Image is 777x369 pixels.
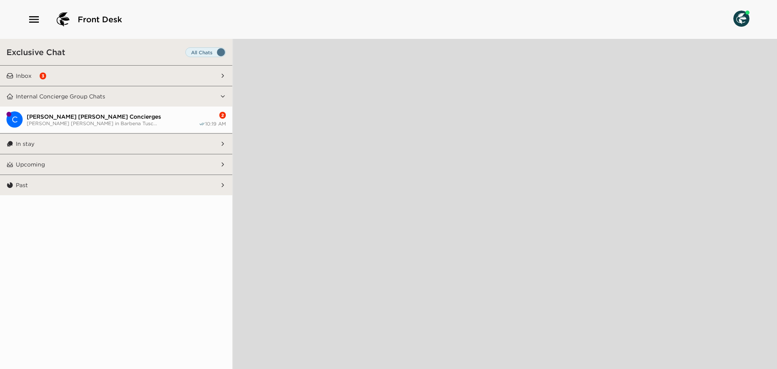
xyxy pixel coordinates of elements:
[16,181,28,189] p: Past
[13,86,220,107] button: Internal Concierge Group Chats
[13,66,220,86] button: Inbox3
[16,72,32,79] p: Inbox
[6,47,65,57] h3: Exclusive Chat
[16,93,105,100] p: Internal Concierge Group Chats
[13,154,220,175] button: Upcoming
[16,161,45,168] p: Upcoming
[16,140,34,147] p: In stay
[6,111,23,128] div: C
[40,73,46,79] div: 3
[733,11,749,27] img: User
[53,10,73,29] img: logo
[185,47,226,57] label: Set all destinations
[27,120,199,126] span: [PERSON_NAME] [PERSON_NAME] in Barbena Tusc...
[205,121,226,127] span: 10:19 AM
[6,111,23,128] div: Casali di Casole
[13,134,220,154] button: In stay
[27,113,199,120] span: [PERSON_NAME] [PERSON_NAME] Concierges
[78,14,122,25] span: Front Desk
[13,175,220,195] button: Past
[219,112,226,119] div: 2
